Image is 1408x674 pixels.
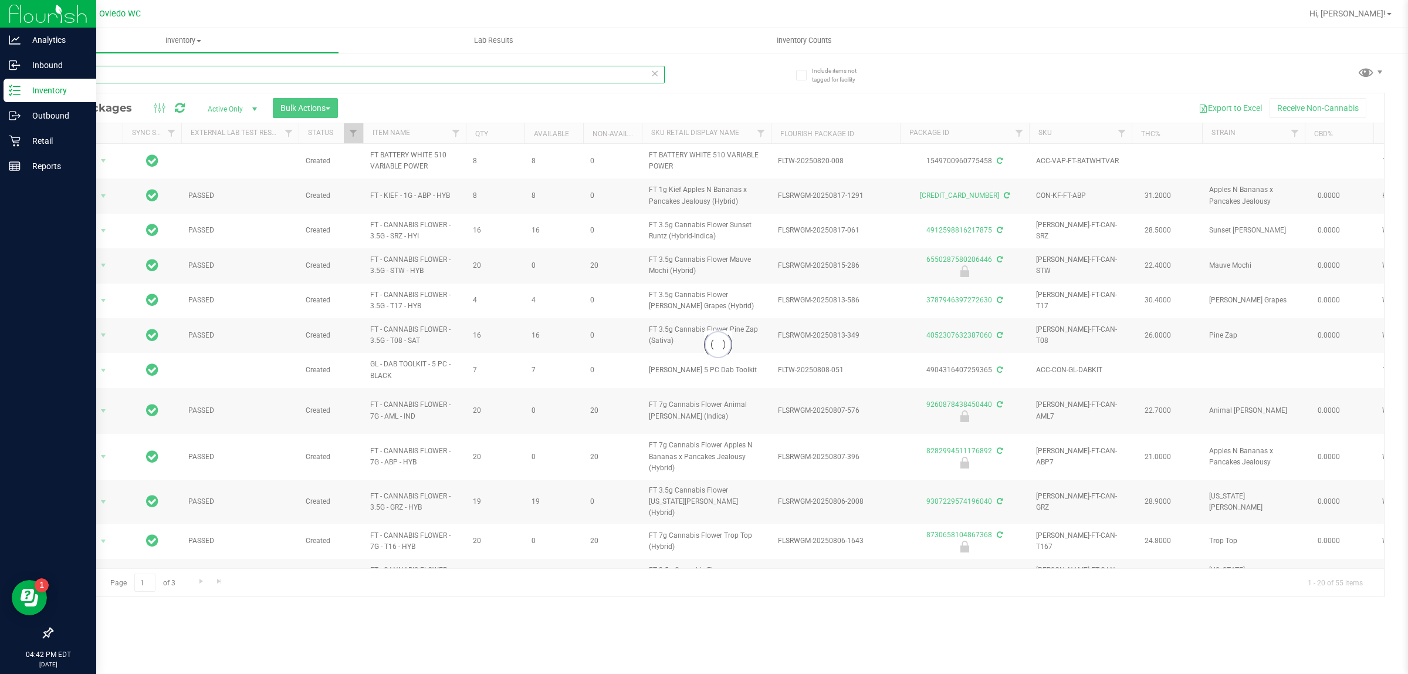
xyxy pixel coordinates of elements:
span: Inventory [28,35,339,46]
p: Outbound [21,109,91,123]
inline-svg: Inbound [9,59,21,71]
p: 04:42 PM EDT [5,649,91,660]
a: Inventory [28,28,339,53]
span: Oviedo WC [99,9,141,19]
input: Search Package ID, Item Name, SKU, Lot or Part Number... [52,66,665,83]
inline-svg: Inventory [9,85,21,96]
inline-svg: Reports [9,160,21,172]
inline-svg: Outbound [9,110,21,122]
span: Clear [651,66,659,81]
p: Retail [21,134,91,148]
span: Hi, [PERSON_NAME]! [1309,9,1386,18]
p: [DATE] [5,660,91,669]
span: Inventory Counts [761,35,848,46]
inline-svg: Analytics [9,34,21,46]
inline-svg: Retail [9,135,21,147]
span: Lab Results [458,35,529,46]
a: Inventory Counts [649,28,959,53]
iframe: Resource center [12,580,47,615]
p: Reports [21,159,91,173]
p: Analytics [21,33,91,47]
a: Lab Results [339,28,649,53]
span: Include items not tagged for facility [812,66,871,84]
p: Inventory [21,83,91,97]
p: Inbound [21,58,91,72]
iframe: Resource center unread badge [35,578,49,592]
